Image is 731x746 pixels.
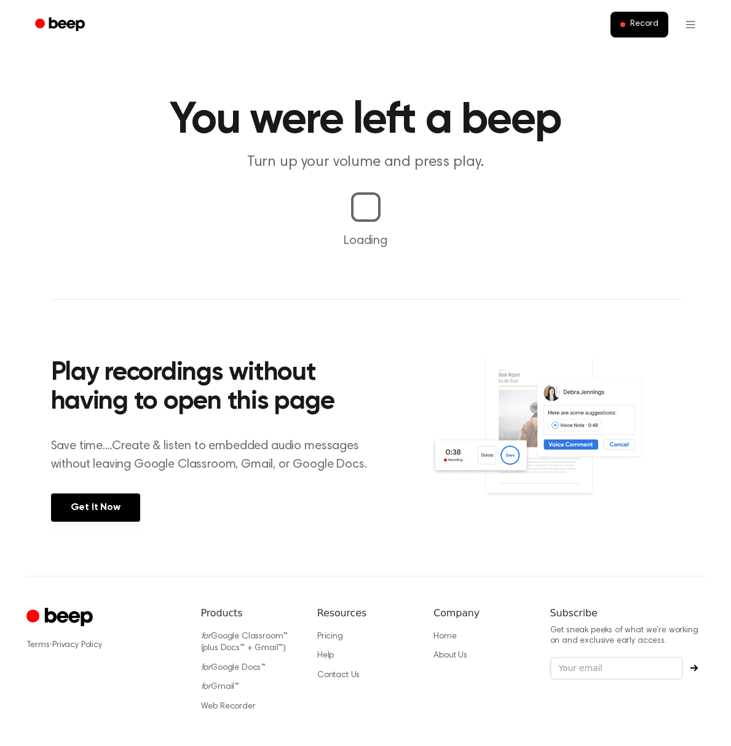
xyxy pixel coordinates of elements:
[201,632,288,653] a: forGoogle Classroom™ (plus Docs™ + Gmail™)
[26,639,181,651] div: ·
[676,10,705,39] button: Open menu
[433,632,456,641] a: Home
[317,671,360,680] a: Contact Us
[52,641,102,650] a: Privacy Policy
[26,641,50,650] a: Terms
[201,664,266,672] a: forGoogle Docs™
[51,437,382,474] p: Save time....Create & listen to embedded audio messages without leaving Google Classroom, Gmail, ...
[201,683,211,691] i: for
[201,664,211,672] i: for
[317,632,343,641] a: Pricing
[550,606,705,621] h6: Subscribe
[431,355,680,520] img: Voice Comments on Docs and Recording Widget
[51,98,681,143] h1: You were left a beep
[51,493,140,522] a: Get It Now
[610,12,668,37] button: Record
[201,683,240,691] a: forGmail™
[550,657,683,680] input: Your email
[15,232,716,250] p: Loading
[317,651,334,660] a: Help
[317,606,414,621] h6: Resources
[26,606,96,630] a: Cruip
[201,702,256,711] a: Web Recorder
[433,651,467,660] a: About Us
[51,359,382,417] h2: Play recordings without having to open this page
[550,626,705,647] p: Get sneak peeks of what we’re working on and exclusive early access.
[683,664,705,672] button: Subscribe
[130,152,602,173] p: Turn up your volume and press play.
[433,606,530,621] h6: Company
[201,606,298,621] h6: Products
[26,13,96,37] a: Beep
[630,19,658,30] span: Record
[201,632,211,641] i: for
